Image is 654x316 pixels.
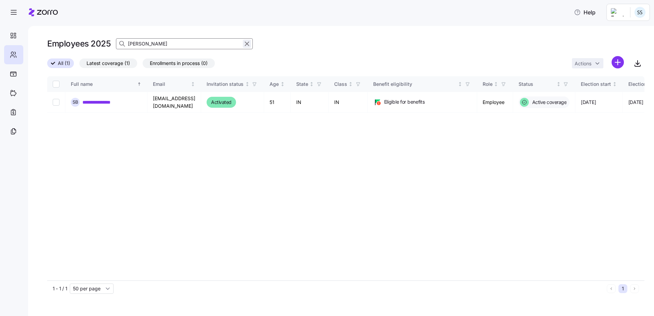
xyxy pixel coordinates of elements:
input: Select all records [53,81,60,88]
td: 51 [264,92,291,113]
th: EmailNot sorted [147,76,201,92]
div: Not sorted [494,82,498,87]
td: Employee [477,92,513,113]
div: Not sorted [348,82,353,87]
th: RoleNot sorted [477,76,513,92]
td: IN [329,92,368,113]
button: Previous page [607,284,616,293]
span: Eligible for benefits [384,98,425,105]
span: Activated [211,98,232,106]
span: Actions [575,61,591,66]
button: Actions [572,58,603,68]
span: Enrollments in process (0) [150,59,208,68]
div: Not sorted [458,82,462,87]
th: Benefit eligibilityNot sorted [368,76,477,92]
span: Help [574,8,596,16]
button: Next page [630,284,639,293]
div: Email [153,80,189,88]
th: AgeNot sorted [264,76,291,92]
div: Not sorted [612,82,617,87]
input: Search Employees [116,38,253,49]
div: Role [483,80,493,88]
div: Status [519,80,555,88]
th: Invitation statusNot sorted [201,76,264,92]
h1: Employees 2025 [47,38,110,49]
th: StatusNot sorted [513,76,576,92]
div: Sorted ascending [137,82,142,87]
div: Not sorted [556,82,561,87]
span: [DATE] [628,99,643,106]
span: Latest coverage (1) [87,59,130,68]
span: S B [73,100,78,104]
div: Invitation status [207,80,244,88]
th: Full nameSorted ascending [65,76,147,92]
th: Election startNot sorted [575,76,623,92]
div: Full name [71,80,136,88]
div: Not sorted [245,82,250,87]
button: 1 [618,284,627,293]
div: Not sorted [280,82,285,87]
input: Select record 1 [53,99,60,106]
img: Employer logo [611,8,625,16]
th: StateNot sorted [291,76,329,92]
span: 1 - 1 / 1 [53,285,67,292]
span: All (1) [58,59,70,68]
td: [EMAIL_ADDRESS][DOMAIN_NAME] [147,92,201,113]
div: Benefit eligibility [373,80,457,88]
td: IN [291,92,329,113]
div: Age [270,80,279,88]
span: [DATE] [581,99,596,106]
img: b3a65cbeab486ed89755b86cd886e362 [635,7,645,18]
div: State [296,80,308,88]
div: Election start [581,80,611,88]
div: Not sorted [309,82,314,87]
div: Not sorted [191,82,195,87]
div: Class [334,80,347,88]
span: Active coverage [530,99,567,106]
th: ClassNot sorted [329,76,368,92]
svg: add icon [612,56,624,68]
button: Help [568,5,601,19]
